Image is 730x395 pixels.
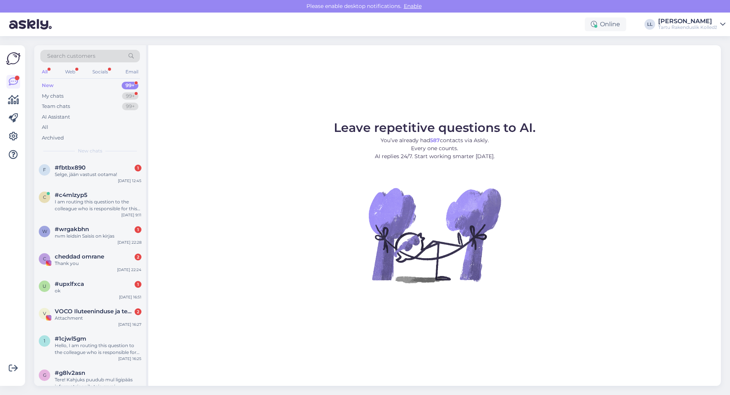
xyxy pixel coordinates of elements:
span: New chats [78,148,102,154]
div: [DATE] 16:25 [118,356,141,362]
img: No Chat active [366,167,503,303]
div: 2 [135,308,141,315]
div: 99+ [122,103,138,110]
span: VOCO Iluteeninduse ja tekstiili osakond [55,308,134,315]
div: Team chats [42,103,70,110]
div: 99+ [122,82,138,89]
div: AI Assistant [42,113,70,121]
span: #wrgakbhn [55,226,89,233]
span: V [43,311,46,316]
div: 1 [135,281,141,288]
span: #1cjwl5gm [55,335,86,342]
div: I am routing this question to the colleague who is responsible for this topic. The reply might ta... [55,198,141,212]
div: Archived [42,134,64,142]
div: 1 [135,226,141,233]
b: 587 [430,137,440,144]
div: [DATE] 22:28 [117,240,141,245]
span: Enable [401,3,424,10]
div: ok [55,287,141,294]
span: #g8lv2asn [55,370,85,376]
span: Search customers [47,52,95,60]
div: Email [124,67,140,77]
div: [PERSON_NAME] [658,18,717,24]
div: 99+ [122,92,138,100]
span: w [42,228,47,234]
div: [DATE] 9:11 [121,212,141,218]
div: 1 [135,165,141,171]
span: g [43,372,46,378]
div: [DATE] 12:45 [118,178,141,184]
span: u [43,283,46,289]
span: c [43,194,46,200]
div: Tartu Rakenduslik Kolledž [658,24,717,30]
p: You’ve already had contacts via Askly. Every one counts. AI replies 24/7. Start working smarter [... [334,136,536,160]
div: Web [63,67,77,77]
a: [PERSON_NAME]Tartu Rakenduslik Kolledž [658,18,725,30]
div: Selge, jään vastust ootama! [55,171,141,178]
div: All [40,67,49,77]
img: Askly Logo [6,51,21,66]
span: #fbtbx890 [55,164,86,171]
div: LL [644,19,655,30]
div: Online [585,17,626,31]
div: [DATE] 22:24 [117,267,141,273]
div: [DATE] 16:27 [118,322,141,327]
span: f [43,167,46,173]
span: cheddad omrane [55,253,104,260]
div: 2 [135,254,141,260]
div: My chats [42,92,63,100]
div: Thank you [55,260,141,267]
span: 1 [44,338,45,344]
div: Tere! Kahjuks puudub mul ligipääs informatsioonile teie grupi määramise kohta. Palun võtke ühendu... [55,376,141,390]
div: All [42,124,48,131]
span: c [43,256,46,262]
span: Leave repetitive questions to AI. [334,120,536,135]
div: Socials [91,67,109,77]
div: New [42,82,54,89]
span: #c4mlzyp5 [55,192,87,198]
span: #upxlfxca [55,281,84,287]
div: [DATE] 16:51 [119,294,141,300]
div: Hello, I am routing this question to the colleague who is responsible for this topic. The reply m... [55,342,141,356]
div: Attachment [55,315,141,322]
div: nvm leidsin Saisis on kirjas [55,233,141,240]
